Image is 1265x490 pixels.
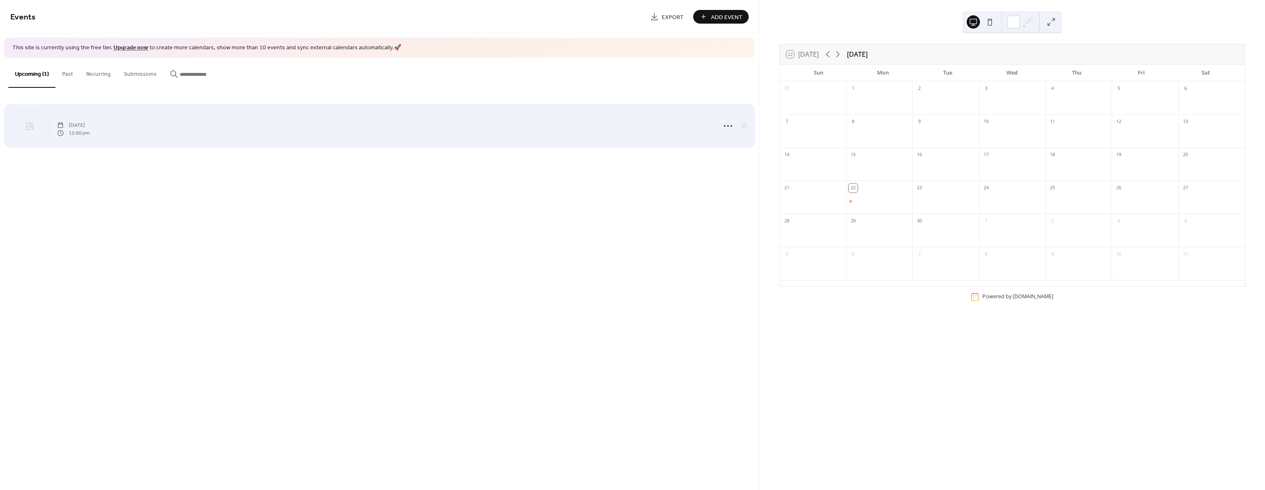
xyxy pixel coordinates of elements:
[12,44,401,52] span: This site is currently using the free tier. to create more calendars, show more than 10 events an...
[915,217,924,226] div: 30
[1109,65,1174,81] div: Fri
[1114,117,1123,126] div: 12
[980,65,1045,81] div: Wed
[1013,293,1053,300] a: [DOMAIN_NAME]
[1114,217,1123,226] div: 3
[711,13,743,22] span: Add Event
[693,10,749,24] button: Add Event
[851,65,916,81] div: Mon
[1045,65,1109,81] div: Thu
[982,250,991,259] div: 8
[662,13,684,22] span: Export
[782,250,791,259] div: 5
[80,58,117,87] button: Recurring
[1048,183,1057,193] div: 25
[849,217,858,226] div: 29
[982,183,991,193] div: 24
[8,58,56,88] button: Upcoming (1)
[915,84,924,93] div: 2
[1181,117,1190,126] div: 13
[57,122,89,129] span: [DATE]
[1048,150,1057,159] div: 18
[114,42,148,53] a: Upgrade now
[915,65,980,81] div: Tue
[1181,217,1190,226] div: 4
[849,183,858,193] div: 22
[849,117,858,126] div: 8
[782,150,791,159] div: 14
[847,49,868,59] div: [DATE]
[982,117,991,126] div: 10
[1181,183,1190,193] div: 27
[1048,217,1057,226] div: 2
[1114,150,1123,159] div: 19
[915,183,924,193] div: 23
[915,150,924,159] div: 16
[849,250,858,259] div: 6
[786,65,851,81] div: Sun
[782,217,791,226] div: 28
[982,217,991,226] div: 1
[10,9,36,25] span: Events
[849,150,858,159] div: 15
[782,84,791,93] div: 31
[1181,250,1190,259] div: 11
[117,58,163,87] button: Submissions
[1114,84,1123,93] div: 5
[1114,250,1123,259] div: 10
[982,84,991,93] div: 3
[982,150,991,159] div: 17
[782,117,791,126] div: 7
[56,58,80,87] button: Past
[57,129,89,137] span: 12:00 pm
[1181,150,1190,159] div: 20
[1048,84,1057,93] div: 4
[644,10,690,24] a: Export
[849,84,858,93] div: 1
[915,117,924,126] div: 9
[1048,250,1057,259] div: 9
[1173,65,1238,81] div: Sat
[915,250,924,259] div: 7
[782,183,791,193] div: 21
[1181,84,1190,93] div: 6
[982,293,1053,300] div: Powered by
[1114,183,1123,193] div: 26
[1048,117,1057,126] div: 11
